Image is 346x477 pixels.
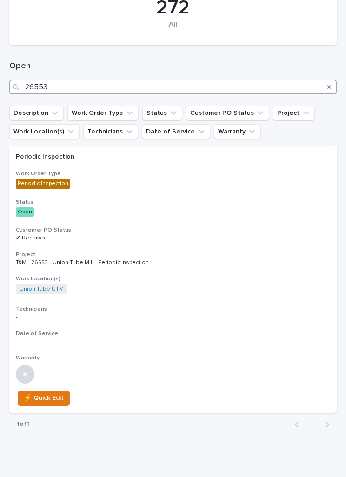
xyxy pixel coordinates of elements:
a: Periodic InspectionWork Order TypePeriodic InspectionStatusOpenCustomer PO Status✔ ReceivedProjec... [9,146,337,412]
div: All [25,20,321,40]
span: ⚡ Quick Edit [24,392,64,404]
h3: Technicians [16,305,330,313]
p: T&M - 26553 - Union Tube Mill - Periodic Inspection [16,259,179,266]
h3: Status [16,199,330,206]
button: ⚡ Quick Edit [18,391,70,406]
h3: Project [16,251,330,258]
div: Periodic Inspection [16,179,70,189]
h1: Open [9,61,337,72]
p: - [16,314,179,320]
p: - [16,338,179,345]
button: Work Location(s) [9,124,80,139]
input: Search [9,79,337,94]
h3: Work Order Type [16,170,330,178]
button: Back [287,420,312,429]
button: Project [273,106,315,120]
button: Technicians [83,124,138,139]
p: 1 of 1 [9,413,37,436]
h3: Customer PO Status [16,226,330,234]
button: Warranty [214,124,261,139]
h3: Date of Service [16,330,330,338]
a: Union Tube UTM [20,286,64,292]
button: Status [142,106,182,120]
p: Periodic Inspection [16,153,179,161]
div: Open [16,207,34,217]
button: Date of Service [142,124,210,139]
button: Description [9,106,64,120]
h3: Work Location(s) [16,275,330,283]
button: Work Order Type [67,106,139,120]
p: ✔ Received [16,235,179,241]
h3: Warranty [16,354,330,362]
button: Next [312,420,337,429]
button: Customer PO Status [186,106,269,120]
